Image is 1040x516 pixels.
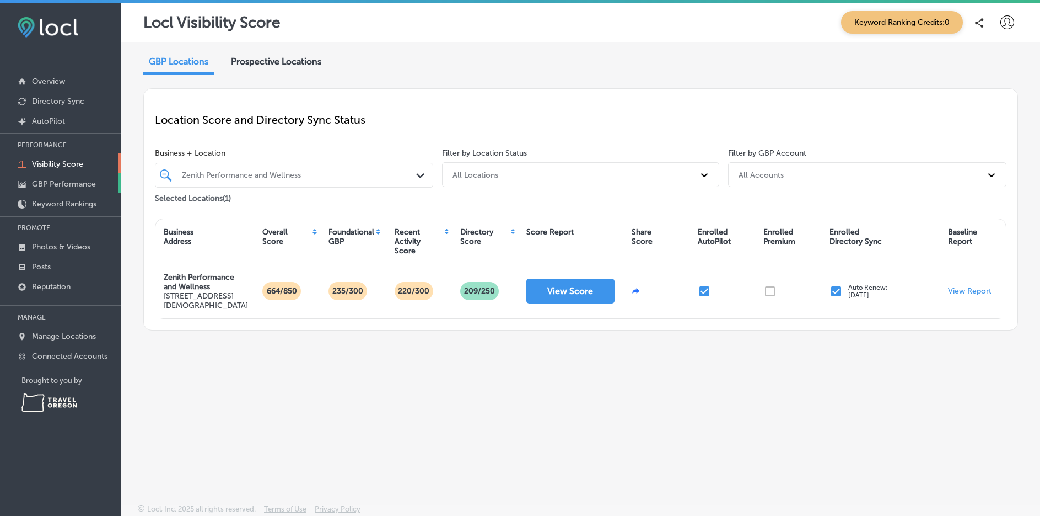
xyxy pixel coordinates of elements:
p: Reputation [32,282,71,291]
a: View Report [948,286,991,296]
button: View Score [526,279,615,304]
p: Overview [32,77,65,86]
div: Score Report [526,227,574,237]
div: Enrolled Directory Sync [829,227,882,246]
strong: Zenith Performance and Wellness [164,273,234,291]
span: Keyword Ranking Credits: 0 [841,11,963,34]
div: Enrolled Premium [763,227,795,246]
div: Share Score [632,227,653,246]
p: Photos & Videos [32,242,90,252]
p: Manage Locations [32,332,96,341]
p: Selected Locations ( 1 ) [155,189,231,203]
p: 664/850 [262,282,301,300]
label: Filter by GBP Account [728,148,806,158]
p: 209 /250 [460,282,499,300]
div: Recent Activity Score [395,227,443,256]
img: fda3e92497d09a02dc62c9cd864e3231.png [18,17,78,38]
p: [STREET_ADDRESS][DEMOGRAPHIC_DATA] [164,291,248,310]
span: Business + Location [155,148,433,158]
p: 235/300 [328,282,368,300]
label: Filter by Location Status [442,148,527,158]
p: Connected Accounts [32,352,107,361]
div: Overall Score [262,227,311,246]
p: Posts [32,262,51,272]
p: AutoPilot [32,116,65,126]
p: Locl, Inc. 2025 all rights reserved. [147,505,256,513]
div: Zenith Performance and Wellness [182,171,417,180]
span: GBP Locations [149,56,208,67]
div: Directory Score [460,227,509,246]
p: 220/300 [394,282,434,300]
p: Auto Renew: [DATE] [848,284,888,299]
div: All Locations [452,170,498,179]
p: Visibility Score [32,159,83,169]
div: Baseline Report [948,227,977,246]
div: Business Address [164,227,193,246]
div: All Accounts [739,170,784,179]
p: Location Score and Directory Sync Status [155,113,1006,126]
span: Prospective Locations [231,56,321,67]
p: Locl Visibility Score [143,13,281,31]
div: Enrolled AutoPilot [698,227,731,246]
p: Keyword Rankings [32,199,96,209]
div: Foundational GBP [328,227,374,246]
p: GBP Performance [32,179,96,189]
p: Brought to you by [21,376,121,385]
p: Directory Sync [32,97,84,106]
img: Travel Oregon [21,393,77,412]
